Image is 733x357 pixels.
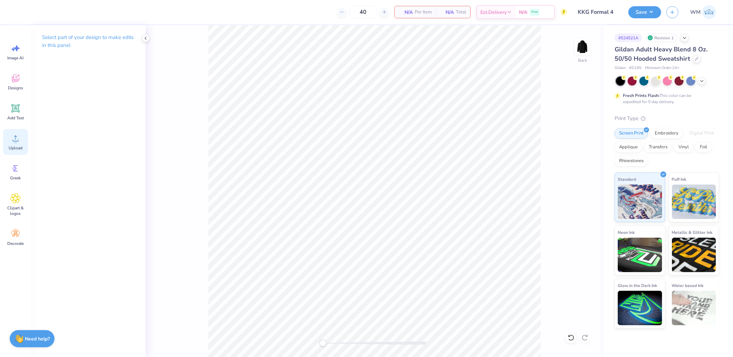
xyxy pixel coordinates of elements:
[618,282,657,289] span: Glow in the Dark Ink
[8,55,24,61] span: Image AI
[623,93,659,98] strong: Fresh Prints Flash:
[531,10,538,14] span: Free
[629,65,642,71] span: # G185
[320,340,326,347] div: Accessibility label
[618,176,636,183] span: Standard
[618,291,662,325] img: Glow in the Dark Ink
[628,6,661,18] button: Save
[672,176,686,183] span: Puff Ink
[10,175,21,181] span: Greek
[650,128,683,139] div: Embroidery
[618,185,662,219] img: Standard
[9,145,22,151] span: Upload
[674,142,693,152] div: Vinyl
[350,6,377,18] input: – –
[702,5,716,19] img: Wilfredo Manabat
[573,5,623,19] input: Untitled Design
[672,282,704,289] span: Water based Ink
[8,85,23,91] span: Designs
[615,156,648,166] div: Rhinestones
[615,128,648,139] div: Screen Print
[690,8,701,16] span: WM
[7,241,24,246] span: Decorate
[646,33,677,42] div: Revision 1
[576,40,589,54] img: Back
[672,291,716,325] img: Water based Ink
[415,9,432,16] span: Per Item
[672,238,716,272] img: Metallic & Glitter Ink
[615,33,642,42] div: # 524521A
[615,45,707,63] span: Gildan Adult Heavy Blend 8 Oz. 50/50 Hooded Sweatshirt
[440,9,454,16] span: N/A
[644,142,672,152] div: Transfers
[4,205,27,216] span: Clipart & logos
[456,9,466,16] span: Total
[645,65,680,71] span: Minimum Order: 24 +
[618,229,635,236] span: Neon Ink
[672,185,716,219] img: Puff Ink
[480,9,507,16] span: Est. Delivery
[615,142,642,152] div: Applique
[519,9,527,16] span: N/A
[672,229,713,236] span: Metallic & Glitter Ink
[25,336,50,342] strong: Need help?
[695,142,712,152] div: Foil
[7,115,24,121] span: Add Text
[687,5,719,19] a: WM
[578,57,587,63] div: Back
[623,92,708,105] div: This color can be expedited for 5 day delivery.
[42,33,135,49] p: Select part of your design to make edits in this panel
[615,115,719,122] div: Print Type
[399,9,413,16] span: N/A
[615,65,626,71] span: Gildan
[618,238,662,272] img: Neon Ink
[685,128,719,139] div: Digital Print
